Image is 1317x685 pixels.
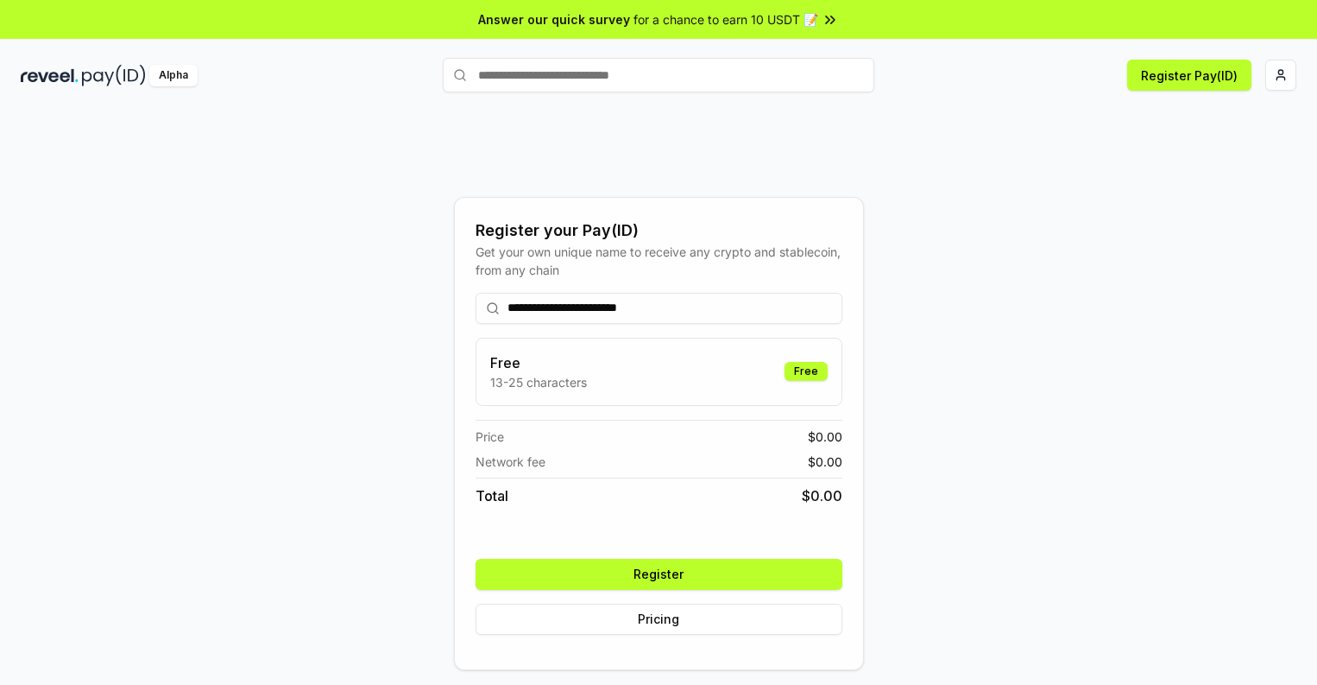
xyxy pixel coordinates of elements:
[808,453,842,471] span: $ 0.00
[476,559,842,590] button: Register
[82,65,146,86] img: pay_id
[476,453,545,471] span: Network fee
[808,428,842,446] span: $ 0.00
[476,485,508,506] span: Total
[490,352,587,373] h3: Free
[476,219,842,243] div: Register your Pay(ID)
[1127,60,1251,91] button: Register Pay(ID)
[21,65,79,86] img: reveel_dark
[476,604,842,635] button: Pricing
[476,243,842,279] div: Get your own unique name to receive any crypto and stablecoin, from any chain
[490,373,587,391] p: 13-25 characters
[478,10,630,29] span: Answer our quick survey
[633,10,818,29] span: for a chance to earn 10 USDT 📝
[149,65,198,86] div: Alpha
[802,485,842,506] span: $ 0.00
[785,362,828,381] div: Free
[476,428,504,446] span: Price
